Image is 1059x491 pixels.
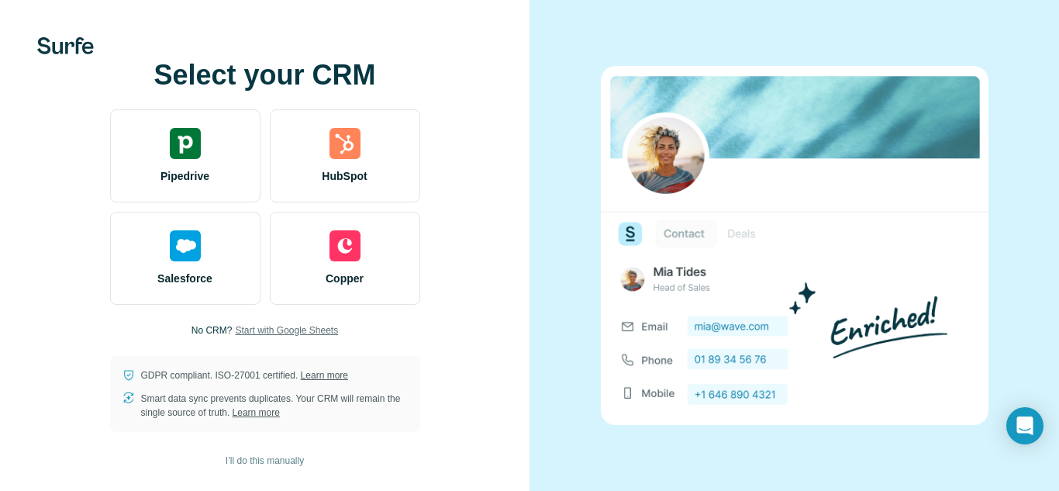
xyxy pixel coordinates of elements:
p: Smart data sync prevents duplicates. Your CRM will remain the single source of truth. [141,392,408,420]
p: No CRM? [191,323,233,337]
img: hubspot's logo [329,128,360,159]
img: salesforce's logo [170,230,201,261]
span: HubSpot [322,168,367,184]
button: I’ll do this manually [215,449,315,472]
span: Pipedrive [160,168,209,184]
img: pipedrive's logo [170,128,201,159]
span: I’ll do this manually [226,454,304,468]
img: none image [601,66,988,425]
p: GDPR compliant. ISO-27001 certified. [141,368,348,382]
span: Salesforce [157,271,212,286]
div: Open Intercom Messenger [1006,407,1043,444]
button: Start with Google Sheets [235,323,338,337]
a: Learn more [301,370,348,381]
span: Copper [326,271,364,286]
h1: Select your CRM [110,60,420,91]
a: Learn more [233,407,280,418]
img: copper's logo [329,230,360,261]
img: Surfe's logo [37,37,94,54]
